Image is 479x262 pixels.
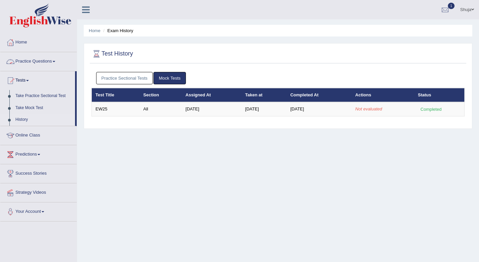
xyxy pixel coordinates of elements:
[287,88,352,102] th: Completed At
[12,114,75,126] a: History
[140,102,182,116] td: All
[92,102,140,116] td: EW25
[0,126,77,143] a: Online Class
[355,106,382,111] em: Not evaluated
[287,102,352,116] td: [DATE]
[0,145,77,162] a: Predictions
[182,88,242,102] th: Assigned At
[91,49,133,59] h2: Test History
[96,72,153,84] a: Practice Sectional Tests
[12,90,75,102] a: Take Practice Sectional Test
[0,202,77,219] a: Your Account
[352,88,414,102] th: Actions
[448,3,455,9] span: 1
[89,28,100,33] a: Home
[414,88,465,102] th: Status
[140,88,182,102] th: Section
[0,183,77,200] a: Strategy Videos
[242,88,287,102] th: Taken at
[182,102,242,116] td: [DATE]
[0,164,77,181] a: Success Stories
[92,88,140,102] th: Test Title
[0,52,77,69] a: Practice Questions
[0,33,77,50] a: Home
[0,71,75,88] a: Tests
[12,102,75,114] a: Take Mock Test
[242,102,287,116] td: [DATE]
[101,27,133,34] li: Exam History
[418,106,444,113] div: Completed
[153,72,186,84] a: Mock Tests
